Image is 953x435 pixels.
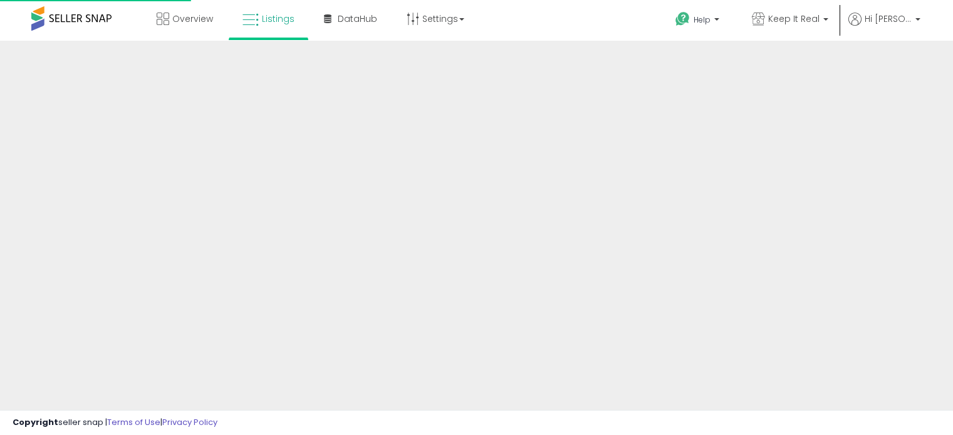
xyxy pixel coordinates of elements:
strong: Copyright [13,416,58,428]
a: Privacy Policy [162,416,217,428]
div: seller snap | | [13,417,217,429]
span: Keep It Real [768,13,820,25]
span: Overview [172,13,213,25]
span: Listings [262,13,294,25]
a: Help [665,2,732,41]
i: Get Help [675,11,690,27]
span: Hi [PERSON_NAME] [865,13,912,25]
span: DataHub [338,13,377,25]
a: Terms of Use [107,416,160,428]
a: Hi [PERSON_NAME] [848,13,920,41]
span: Help [694,14,711,25]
